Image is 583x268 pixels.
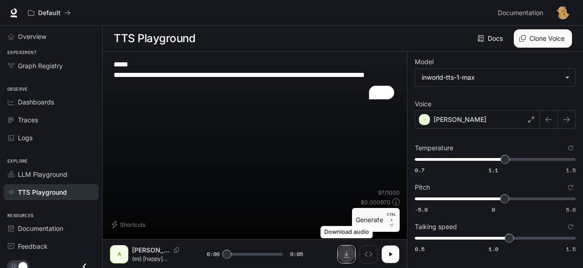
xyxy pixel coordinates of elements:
a: Documentation [494,4,550,22]
span: 5.0 [566,206,576,213]
a: Graph Registry [4,58,99,74]
textarea: To enrich screen reader interactions, please activate Accessibility in Grammarly extension settings [114,59,396,101]
span: Logs [18,133,33,142]
a: Overview [4,28,99,44]
span: 0:00 [207,250,220,259]
span: 1.1 [489,166,498,174]
a: Traces [4,112,99,128]
a: TTS Playground [4,184,99,200]
span: 1.5 [566,245,576,253]
a: Feedback [4,238,99,254]
span: Traces [18,115,38,125]
button: Reset to default [566,182,576,192]
span: Documentation [18,224,63,233]
button: All workspaces [24,4,75,22]
a: Docs [476,29,506,48]
span: Overview [18,32,46,41]
div: Download audio [320,226,373,238]
p: Default [38,9,60,17]
span: Graph Registry [18,61,63,71]
button: Download audio [337,245,356,263]
p: Pitch [415,184,430,191]
span: LLM Playground [18,170,67,179]
button: GenerateCTRL +⏎ [352,208,400,232]
p: Model [415,59,434,65]
span: Documentation [498,7,543,19]
button: Copy Voice ID [170,247,183,253]
span: 0:05 [290,250,303,259]
button: Shortcuts [110,217,149,232]
p: CTRL + [387,212,396,223]
button: Clone Voice [514,29,572,48]
h1: TTS Playground [114,29,195,48]
span: 0 [492,206,495,213]
span: 1.5 [566,166,576,174]
button: Inspect [359,245,378,263]
img: User avatar [556,6,569,19]
button: Reset to default [566,143,576,153]
div: inworld-tts-1-max [415,69,575,86]
p: ⏎ [387,212,396,228]
p: [PERSON_NAME] [132,246,170,255]
a: Logs [4,130,99,146]
span: Feedback [18,241,48,251]
span: Dashboards [18,97,54,107]
p: Voice [415,101,431,107]
span: 0.5 [415,245,424,253]
span: TTS Playground [18,187,67,197]
p: [PERSON_NAME] [434,115,486,124]
span: 0.7 [415,166,424,174]
p: (es) [happy] Recuerda comentar qué te pareció este admin abuse!!!! Gracias por sintonizarnos!! [132,255,185,263]
button: User avatar [554,4,572,22]
span: 1.0 [489,245,498,253]
a: Documentation [4,220,99,236]
span: -5.0 [415,206,428,213]
p: Temperature [415,145,453,151]
a: LLM Playground [4,166,99,182]
p: Talking speed [415,224,457,230]
div: inworld-tts-1-max [422,73,561,82]
a: Dashboards [4,94,99,110]
button: Reset to default [566,222,576,232]
div: A [112,247,126,262]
